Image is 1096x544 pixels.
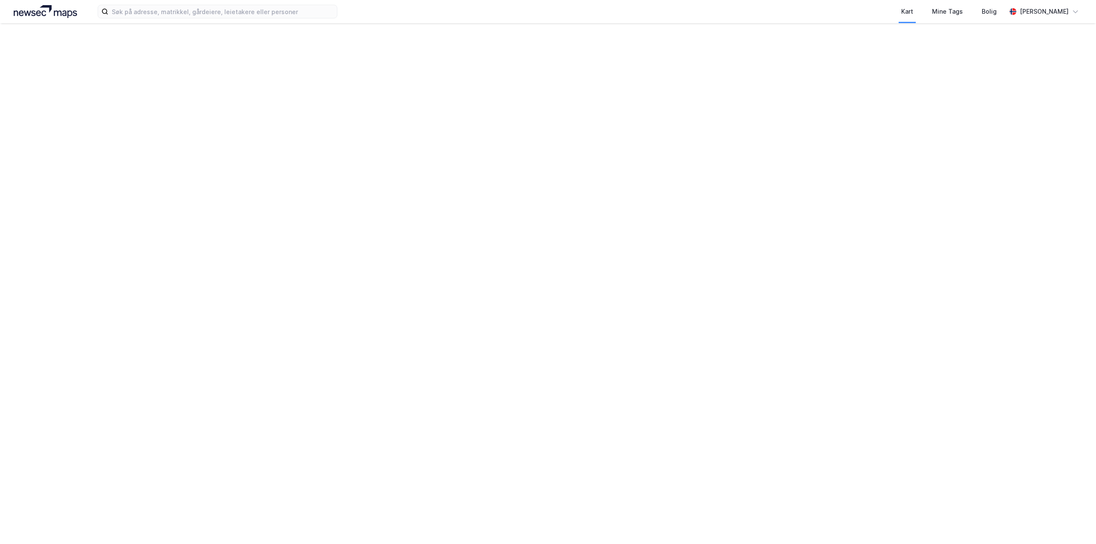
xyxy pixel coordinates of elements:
div: Kart [901,6,913,17]
div: Mine Tags [932,6,963,17]
input: Søk på adresse, matrikkel, gårdeiere, leietakere eller personer [108,5,337,18]
img: logo.a4113a55bc3d86da70a041830d287a7e.svg [14,5,77,18]
div: [PERSON_NAME] [1020,6,1069,17]
div: Bolig [982,6,997,17]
